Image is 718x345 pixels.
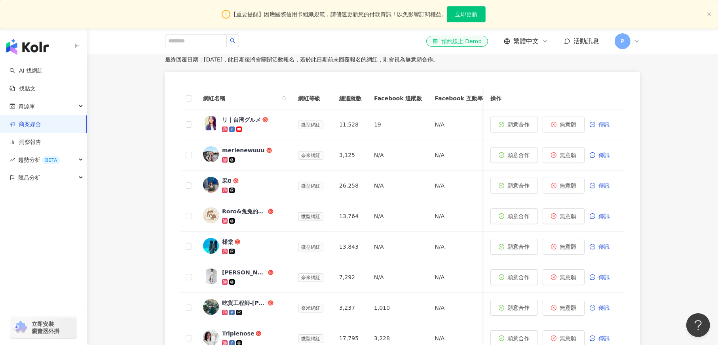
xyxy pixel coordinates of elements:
[282,96,287,101] span: search
[560,182,576,189] span: 無意願
[590,335,595,341] span: message
[551,183,557,188] span: close-circle
[18,98,35,115] span: 資源庫
[333,109,368,140] td: 11,528
[490,239,538,255] button: 願意合作
[598,335,610,341] span: 傳訊
[298,304,323,312] span: 奈米網紅
[9,85,36,93] a: 找貼文
[507,152,530,158] span: 願意合作
[499,152,504,158] span: check-circle
[507,305,530,311] span: 願意合作
[455,11,477,17] span: 立即更新
[428,88,489,109] th: Facebook 互動率
[560,243,576,250] span: 無意願
[433,37,482,45] div: 預約線上 Demo
[499,305,504,310] span: check-circle
[590,305,595,310] span: message
[490,117,538,132] button: 願意合作
[165,54,640,65] p: 最終回覆日期：[DATE]，此日期後將會關閉活動報名，若於此日期前未回覆報名的網紅，則會視為無意願合作。
[203,94,279,103] span: 網紅名稱
[298,334,323,343] span: 微型網紅
[507,121,530,128] span: 願意合作
[368,201,428,232] td: N/A
[551,305,557,310] span: close-circle
[598,182,610,189] span: 傳訊
[298,273,323,282] span: 奈米網紅
[507,274,530,280] span: 願意合作
[428,262,489,293] td: N/A
[590,213,595,219] span: message
[203,116,219,132] img: KOL Avatar
[598,121,610,128] span: 傳訊
[9,157,15,163] span: rise
[551,152,557,158] span: close-circle
[298,182,323,190] span: 微型網紅
[203,207,219,223] img: KOL Avatar
[589,300,618,316] button: 傳訊
[551,213,557,219] span: close-circle
[368,262,428,293] td: N/A
[560,305,576,311] span: 無意願
[574,37,599,45] span: 活動訊息
[203,238,219,254] img: KOL Avatar
[18,169,40,187] span: 競品分析
[368,109,428,140] td: 19
[507,243,530,250] span: 願意合作
[32,320,59,335] span: 立即安裝 瀏覽器外掛
[490,147,538,163] button: 願意合作
[560,121,576,128] span: 無意願
[551,244,557,249] span: close-circle
[10,317,77,338] a: chrome extension立即安裝 瀏覽器外掛
[543,269,585,285] button: 無意願
[298,243,323,251] span: 微型網紅
[560,335,576,341] span: 無意願
[590,274,595,280] span: message
[560,274,576,280] span: 無意願
[543,117,585,132] button: 無意願
[551,274,557,280] span: close-circle
[428,201,489,232] td: N/A
[333,88,368,109] th: 總追蹤數
[543,208,585,224] button: 無意願
[333,201,368,232] td: 13,764
[507,335,530,341] span: 願意合作
[428,140,489,171] td: N/A
[598,152,610,158] span: 傳訊
[292,88,333,109] th: 網紅等級
[507,182,530,189] span: 願意合作
[490,300,538,316] button: 願意合作
[368,140,428,171] td: N/A
[368,293,428,323] td: 1,010
[447,6,486,22] button: 立即更新
[426,36,488,47] a: 預約線上 Demo
[551,335,557,341] span: close-circle
[560,152,576,158] span: 無意願
[499,274,504,280] span: check-circle
[543,178,585,194] button: 無意願
[203,146,219,162] img: KOL Avatar
[203,177,219,193] img: KOL Avatar
[490,208,538,224] button: 願意合作
[543,147,585,163] button: 無意願
[231,10,447,19] span: 【重要提醒】因應國際信用卡組織規範，請儘速更新您的付款資訊！以免影響訂閱權益。
[428,109,489,140] td: N/A
[560,213,576,219] span: 無意願
[368,171,428,201] td: N/A
[499,213,504,219] span: check-circle
[222,116,261,124] div: リ｜台湾グルメ
[499,122,504,127] span: check-circle
[551,122,557,127] span: close-circle
[9,121,41,128] a: 商案媒合
[333,262,368,293] td: 7,292
[707,12,712,17] span: close
[621,37,624,46] span: P
[203,268,219,284] img: KOL Avatar
[281,92,289,104] span: search
[13,321,28,334] img: chrome extension
[499,244,504,249] span: check-circle
[499,335,504,341] span: check-circle
[686,313,710,337] iframe: Help Scout Beacon - Open
[333,232,368,262] td: 13,843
